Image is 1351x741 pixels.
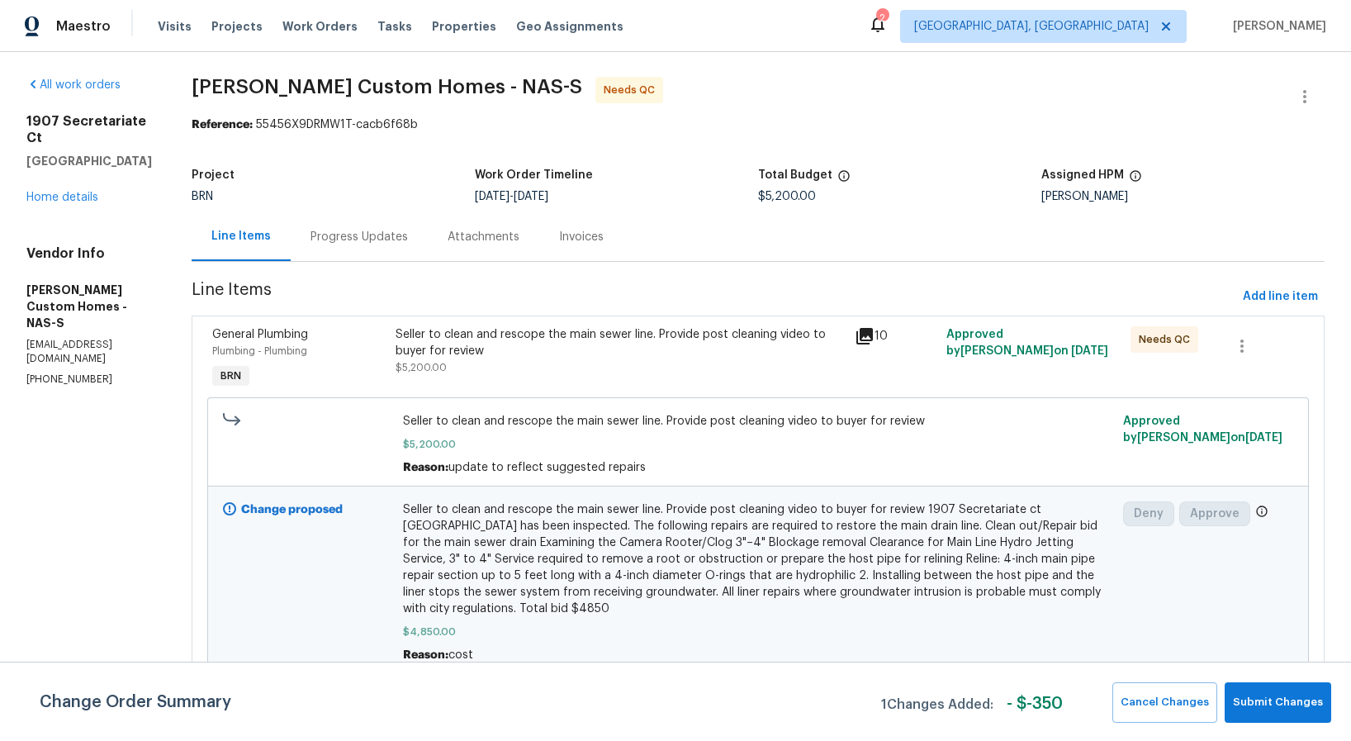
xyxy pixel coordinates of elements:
span: Add line item [1243,287,1318,307]
span: Needs QC [604,82,661,98]
span: $5,200.00 [758,191,816,202]
span: The total cost of line items that have been proposed by Opendoor. This sum includes line items th... [837,169,851,191]
h2: 1907 Secretariate Ct [26,113,152,146]
span: General Plumbing [212,329,308,340]
button: Deny [1123,501,1174,526]
span: Tasks [377,21,412,32]
span: 1 Changes Added: [881,689,993,723]
h5: Work Order Timeline [475,169,593,181]
button: Add line item [1236,282,1325,312]
h5: Total Budget [758,169,832,181]
div: Seller to clean and rescope the main sewer line. Provide post cleaning video to buyer for review [396,326,845,359]
span: [DATE] [514,191,548,202]
span: Visits [158,18,192,35]
div: Attachments [448,229,519,245]
div: 55456X9DRMW1T-cacb6f68b [192,116,1325,133]
p: [PHONE_NUMBER] [26,373,152,387]
p: [EMAIL_ADDRESS][DOMAIN_NAME] [26,338,152,366]
span: Line Items [192,282,1236,312]
h5: [PERSON_NAME] Custom Homes - NAS-S [26,282,152,331]
span: [DATE] [1071,345,1108,357]
span: BRN [214,368,248,384]
button: Cancel Changes [1112,682,1217,723]
b: Reference: [192,119,253,131]
span: Plumbing - Plumbing [212,346,307,356]
h4: Vendor Info [26,245,152,262]
a: Home details [26,192,98,203]
span: [DATE] [475,191,510,202]
span: Approved by [PERSON_NAME] on [1123,416,1282,444]
span: Change Order Summary [40,682,231,723]
span: The hpm assigned to this work order. [1129,169,1142,191]
span: Projects [211,18,263,35]
button: Approve [1179,501,1250,526]
span: Reason: [403,462,448,473]
span: Properties [432,18,496,35]
span: BRN [192,191,213,202]
a: All work orders [26,79,121,91]
span: Only a market manager or an area construction manager can approve [1255,505,1268,522]
span: Needs QC [1139,331,1197,348]
div: 10 [855,326,936,346]
span: Maestro [56,18,111,35]
b: Change proposed [241,504,343,515]
button: Submit Changes [1225,682,1331,723]
div: Invoices [559,229,604,245]
h5: Project [192,169,235,181]
span: Seller to clean and rescope the main sewer line. Provide post cleaning video to buyer for review [403,413,1113,430]
span: [GEOGRAPHIC_DATA], [GEOGRAPHIC_DATA] [914,18,1149,35]
span: cost [448,649,473,661]
span: Reason: [403,649,448,661]
h5: [GEOGRAPHIC_DATA] [26,153,152,169]
span: - [475,191,548,202]
span: [DATE] [1245,432,1282,444]
span: [PERSON_NAME] [1226,18,1326,35]
span: [PERSON_NAME] Custom Homes - NAS-S [192,77,582,97]
div: Line Items [211,228,271,245]
div: Progress Updates [310,229,408,245]
span: $5,200.00 [396,363,447,373]
span: Work Orders [282,18,358,35]
span: Cancel Changes [1121,693,1209,712]
div: [PERSON_NAME] [1041,191,1325,202]
div: 2 [876,10,888,26]
span: $5,200.00 [403,436,1113,453]
span: update to reflect suggested repairs [448,462,646,473]
span: Seller to clean and rescope the main sewer line. Provide post cleaning video to buyer for review ... [403,501,1113,617]
span: $4,850.00 [403,624,1113,640]
span: Approved by [PERSON_NAME] on [946,329,1108,357]
span: Geo Assignments [516,18,623,35]
span: Submit Changes [1233,693,1323,712]
span: - $ -350 [1007,696,1063,723]
h5: Assigned HPM [1041,169,1124,181]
